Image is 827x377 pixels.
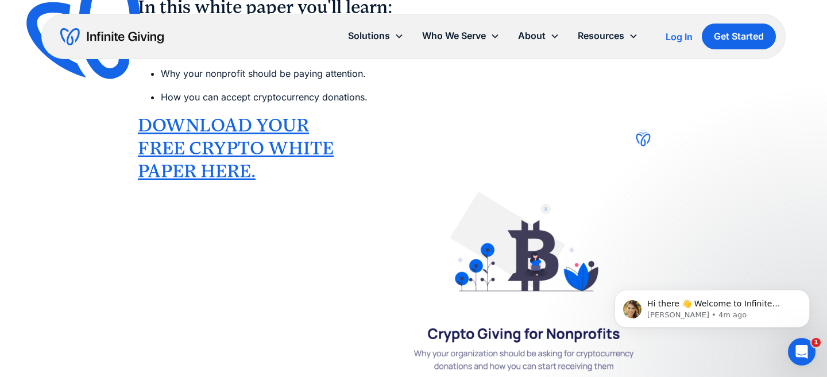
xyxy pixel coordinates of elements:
[788,338,816,366] iframe: Intercom live chat
[422,28,486,44] div: Who We Serve
[666,30,693,44] a: Log In
[60,28,164,46] a: home
[518,28,546,44] div: About
[569,24,647,48] div: Resources
[161,66,689,81] li: Why your nonprofit should be paying attention.
[597,266,827,346] iframe: Intercom notifications message
[666,32,693,41] div: Log In
[413,24,509,48] div: Who We Serve
[161,90,689,105] li: How you can accept cryptocurrency donations.
[702,24,776,49] a: Get Started
[348,28,390,44] div: Solutions
[811,338,821,347] span: 1
[339,24,413,48] div: Solutions
[578,28,624,44] div: Resources
[138,115,334,182] a: DOWNLOAD YOUR FREE CRYPTO WHITE PAPER HERE.
[509,24,569,48] div: About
